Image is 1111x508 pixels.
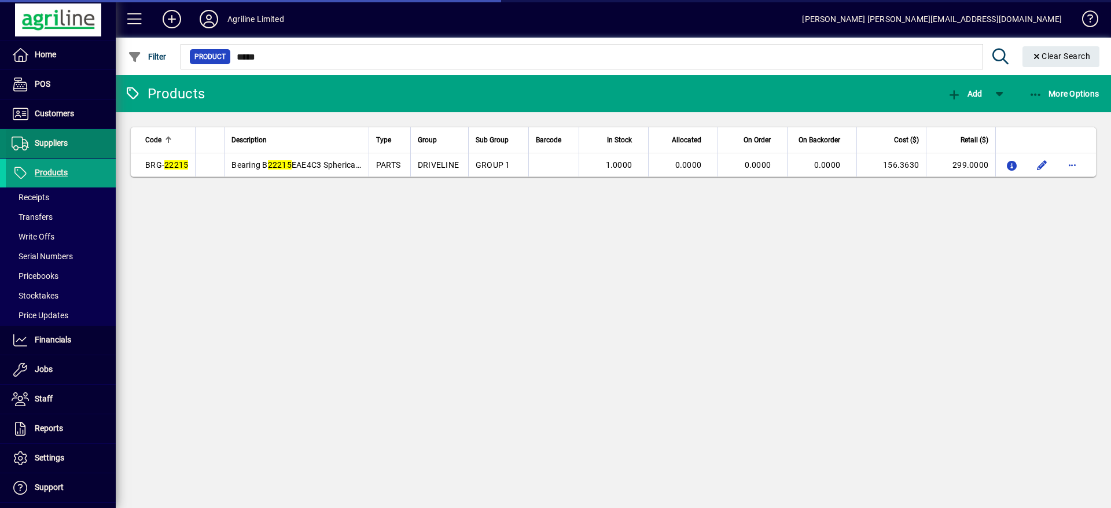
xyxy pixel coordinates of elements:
[6,246,116,266] a: Serial Numbers
[6,187,116,207] a: Receipts
[35,335,71,344] span: Financials
[6,414,116,443] a: Reports
[656,134,712,146] div: Allocated
[268,160,292,170] em: 22215
[124,84,205,103] div: Products
[802,10,1062,28] div: [PERSON_NAME] [PERSON_NAME][EMAIL_ADDRESS][DOMAIN_NAME]
[145,134,188,146] div: Code
[231,160,431,170] span: Bearing B EAE4C3 Spherical Roller Boxing Rotor
[35,453,64,462] span: Settings
[947,89,982,98] span: Add
[606,160,632,170] span: 1.0000
[6,227,116,246] a: Write Offs
[418,160,459,170] span: DRIVELINE
[6,355,116,384] a: Jobs
[35,168,68,177] span: Products
[6,444,116,473] a: Settings
[418,134,437,146] span: Group
[536,134,561,146] span: Barcode
[35,109,74,118] span: Customers
[194,51,226,62] span: Product
[476,134,509,146] span: Sub Group
[794,134,851,146] div: On Backorder
[725,134,781,146] div: On Order
[1033,156,1051,174] button: Edit
[6,286,116,305] a: Stocktakes
[35,138,68,148] span: Suppliers
[799,134,840,146] span: On Backorder
[35,79,50,89] span: POS
[6,266,116,286] a: Pricebooks
[6,385,116,414] a: Staff
[12,212,53,222] span: Transfers
[1063,156,1081,174] button: More options
[12,193,49,202] span: Receipts
[961,134,988,146] span: Retail ($)
[376,160,400,170] span: PARTS
[231,134,267,146] span: Description
[944,83,985,104] button: Add
[125,46,170,67] button: Filter
[227,10,284,28] div: Agriline Limited
[476,160,510,170] span: GROUP 1
[12,291,58,300] span: Stocktakes
[6,100,116,128] a: Customers
[672,134,701,146] span: Allocated
[35,394,53,403] span: Staff
[1073,2,1097,40] a: Knowledge Base
[6,305,116,325] a: Price Updates
[153,9,190,30] button: Add
[12,311,68,320] span: Price Updates
[586,134,642,146] div: In Stock
[607,134,632,146] span: In Stock
[190,9,227,30] button: Profile
[128,52,167,61] span: Filter
[12,271,58,281] span: Pricebooks
[6,207,116,227] a: Transfers
[12,232,54,241] span: Write Offs
[6,41,116,69] a: Home
[6,129,116,158] a: Suppliers
[6,326,116,355] a: Financials
[476,134,521,146] div: Sub Group
[231,134,362,146] div: Description
[376,134,403,146] div: Type
[1022,46,1100,67] button: Clear
[12,252,73,261] span: Serial Numbers
[164,160,188,170] em: 22215
[1029,89,1099,98] span: More Options
[35,424,63,433] span: Reports
[1032,51,1091,61] span: Clear Search
[6,70,116,99] a: POS
[376,134,391,146] span: Type
[1026,83,1102,104] button: More Options
[35,365,53,374] span: Jobs
[145,160,188,170] span: BRG-
[536,134,572,146] div: Barcode
[856,153,926,176] td: 156.3630
[35,50,56,59] span: Home
[6,473,116,502] a: Support
[745,160,771,170] span: 0.0000
[814,160,841,170] span: 0.0000
[418,134,461,146] div: Group
[894,134,919,146] span: Cost ($)
[35,483,64,492] span: Support
[675,160,702,170] span: 0.0000
[744,134,771,146] span: On Order
[926,153,995,176] td: 299.0000
[145,134,161,146] span: Code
